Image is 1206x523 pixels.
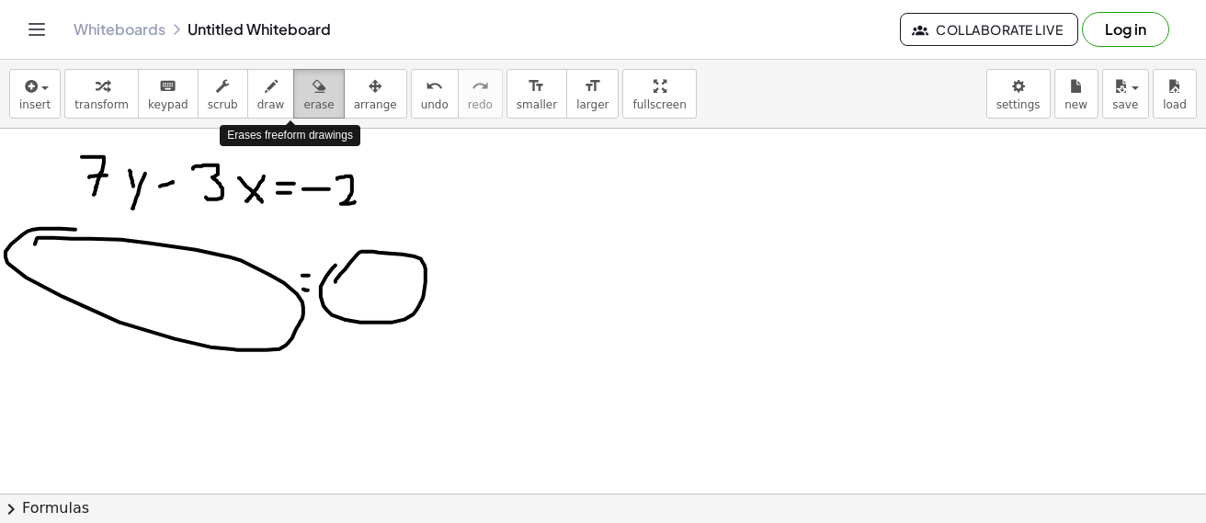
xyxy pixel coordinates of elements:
[1064,98,1087,111] span: new
[411,69,459,119] button: undoundo
[148,98,188,111] span: keypad
[64,69,139,119] button: transform
[257,98,285,111] span: draw
[458,69,503,119] button: redoredo
[293,69,344,119] button: erase
[506,69,567,119] button: format_sizesmaller
[354,98,397,111] span: arrange
[344,69,407,119] button: arrange
[1054,69,1098,119] button: new
[138,69,199,119] button: keyboardkeypad
[517,98,557,111] span: smaller
[584,75,601,97] i: format_size
[426,75,443,97] i: undo
[208,98,238,111] span: scrub
[622,69,696,119] button: fullscreen
[472,75,489,97] i: redo
[220,125,360,146] div: Erases freeform drawings
[303,98,334,111] span: erase
[74,98,129,111] span: transform
[1112,98,1138,111] span: save
[1082,12,1169,47] button: Log in
[9,69,61,119] button: insert
[916,21,1063,38] span: Collaborate Live
[74,20,165,39] a: Whiteboards
[159,75,176,97] i: keyboard
[576,98,609,111] span: larger
[468,98,493,111] span: redo
[900,13,1078,46] button: Collaborate Live
[566,69,619,119] button: format_sizelarger
[986,69,1051,119] button: settings
[1153,69,1197,119] button: load
[19,98,51,111] span: insert
[1163,98,1187,111] span: load
[421,98,449,111] span: undo
[528,75,545,97] i: format_size
[22,15,51,44] button: Toggle navigation
[198,69,248,119] button: scrub
[996,98,1041,111] span: settings
[1102,69,1149,119] button: save
[632,98,686,111] span: fullscreen
[247,69,295,119] button: draw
